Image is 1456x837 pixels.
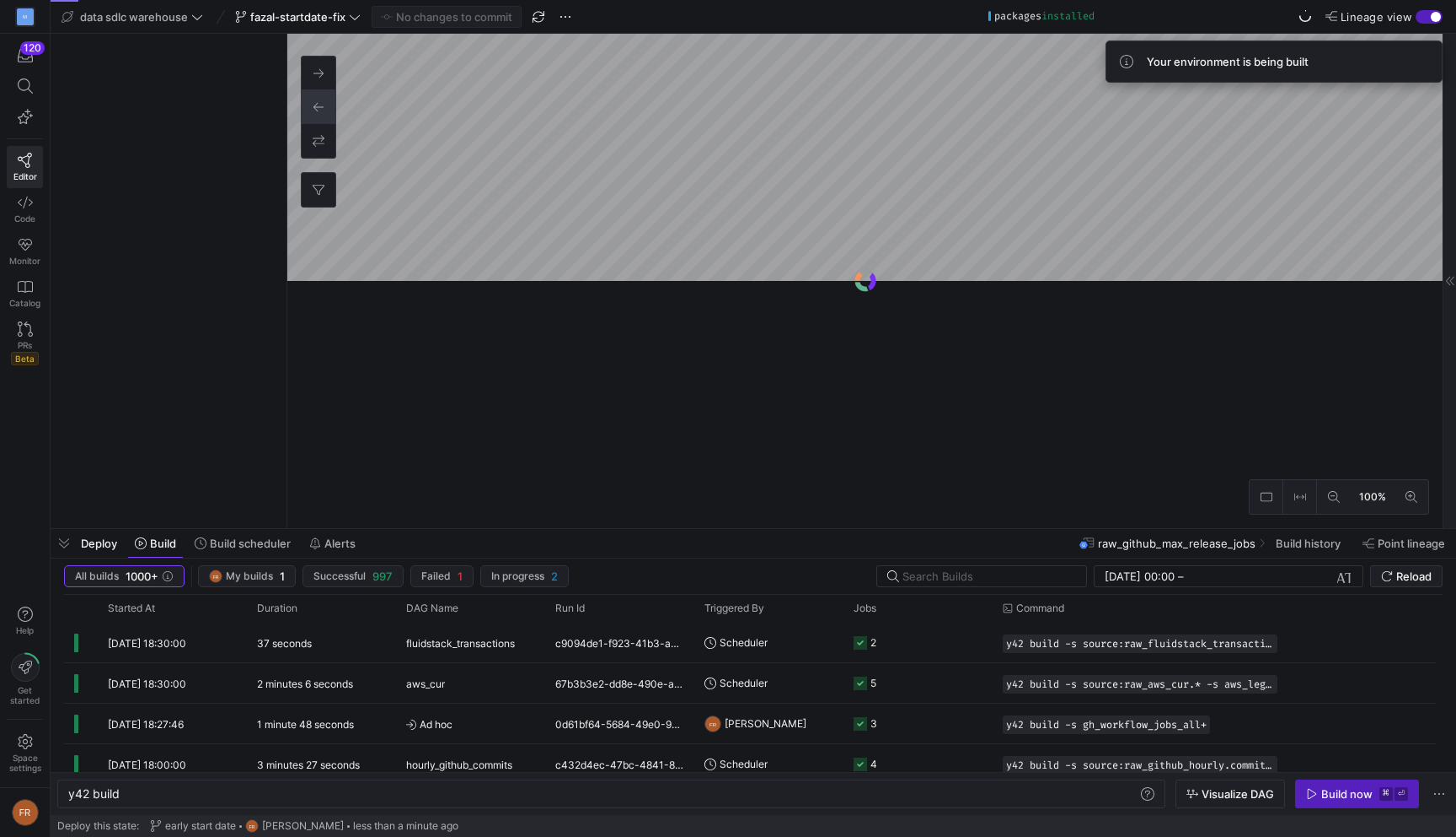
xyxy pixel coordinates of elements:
span: Editor [13,171,37,181]
div: M [17,8,34,25]
span: fazal-startdate-fix [250,10,345,24]
span: In progress [491,570,544,582]
button: In progress2 [480,565,569,587]
span: 1 [458,570,463,583]
span: Space settings [9,753,41,773]
div: FR [245,819,259,833]
span: Help [14,625,35,635]
span: Started At [108,602,155,614]
span: Lineage view [1341,10,1412,24]
span: installed [1041,9,1095,23]
button: Getstarted [7,646,43,712]
button: FR [7,795,43,830]
span: Build history [1276,537,1341,550]
span: y42 build -s source:raw_github_hourly.commits+ [1006,759,1274,771]
button: Visualize DAG [1175,780,1285,808]
button: data sdlc warehouse [57,6,207,28]
span: fluidstack_transactions [406,624,515,663]
span: Monitor [9,256,40,266]
span: early start date [165,820,236,832]
button: Build now⌘⏎ [1295,780,1419,808]
div: FR [209,570,222,583]
button: Failed1 [410,565,474,587]
a: Code [7,188,43,230]
span: DAG Name [406,602,458,614]
span: Visualize DAG [1202,787,1274,801]
span: hourly_github_commits [406,745,512,785]
span: Scheduler [720,744,768,784]
div: 2 [870,623,876,662]
button: Reload [1370,565,1443,587]
button: fazal-startdate-fix [231,6,365,28]
y42-duration: 3 minutes 27 seconds [257,759,360,771]
a: M [7,3,43,31]
span: 1000+ [126,570,158,583]
button: Help [7,599,43,643]
button: Point lineage [1355,529,1453,558]
span: Ad hoc [406,705,535,744]
span: 2 [551,570,558,583]
div: 0d61bf64-5684-49e0-997d-197fda3d5a97 [545,704,694,743]
span: Command [1016,602,1064,614]
a: Spacesettings [7,726,43,780]
div: c432d4ec-47bc-4841-8b6b-d3c070c08544 [545,744,694,784]
span: Triggered By [704,602,764,614]
y42-duration: 1 minute 48 seconds [257,718,354,731]
span: Deploy [81,537,117,550]
button: Build history [1268,529,1352,558]
span: All builds [75,570,119,582]
span: Run Id [555,602,585,614]
span: Scheduler [720,623,768,662]
div: FR [704,715,721,732]
span: 997 [372,570,393,583]
a: Monitor [7,230,43,273]
span: Jobs [854,602,876,614]
a: Catalog [7,273,43,315]
y42-duration: 37 seconds [257,637,312,650]
kbd: ⌘ [1379,787,1393,801]
span: PRs [18,340,32,350]
button: Successful997 [302,565,404,587]
span: Catalog [9,298,40,308]
div: packages [994,10,1095,22]
span: 1 [280,570,285,583]
span: aws_cur [406,664,445,704]
span: Failed [421,570,451,582]
div: 3 [870,704,877,743]
span: Duration [257,602,297,614]
button: Alerts [302,529,363,558]
button: early start dateFR[PERSON_NAME]less than a minute ago [146,815,463,837]
div: 120 [20,41,45,55]
span: My builds [226,570,273,582]
span: Beta [11,352,39,365]
button: Build scheduler [187,529,298,558]
span: y42 build [68,786,120,801]
span: Point lineage [1378,537,1445,550]
div: 4 [870,744,877,784]
span: data sdlc warehouse [80,10,188,24]
button: Build [127,529,184,558]
span: Build scheduler [210,537,291,550]
a: PRsBeta [7,315,43,372]
input: End datetime [1187,570,1298,583]
div: 67b3b3e2-dd8e-490e-a161-0d187411d245 [545,663,694,703]
div: Build now [1321,787,1373,801]
div: 5 [870,663,876,703]
img: logo.gif [853,268,878,294]
span: less than a minute ago [353,820,458,832]
span: Scheduler [720,663,768,703]
span: [DATE] 18:30:00 [108,678,186,690]
span: [DATE] 18:30:00 [108,637,186,650]
span: y42 build -s source:raw_aws_cur.* -s aws_legacy_cur_2022_05_onwards -s aws_cur_2023_10_onwards -s... [1006,678,1274,690]
span: raw_github_max_release_jobs [1098,537,1255,550]
span: [DATE] 18:27:46 [108,718,184,731]
input: Start datetime [1105,570,1175,583]
a: Editor [7,146,43,188]
kbd: ⏎ [1394,787,1408,801]
span: Build [150,537,176,550]
span: Successful [313,570,366,582]
span: y42 build -s gh_workflow_jobs_all+ [1006,719,1207,731]
button: All builds1000+ [64,565,185,587]
span: Your environment is being built [1147,55,1309,68]
button: 120 [7,40,43,71]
